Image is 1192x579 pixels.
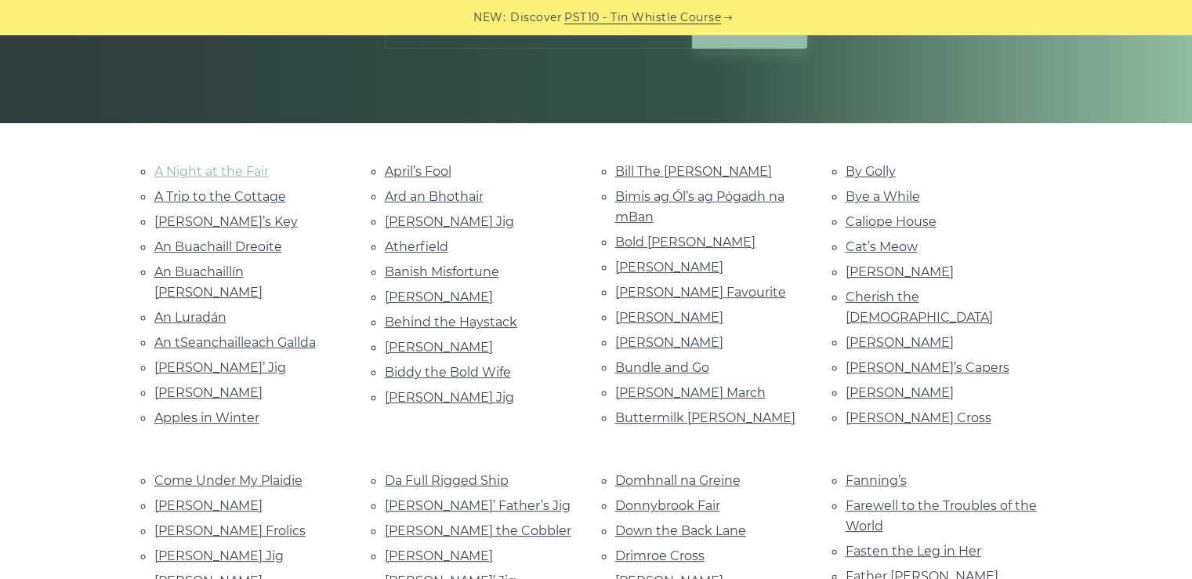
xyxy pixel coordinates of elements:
a: Ard an Bhothair [385,189,484,204]
a: April’s Fool [385,164,451,179]
a: [PERSON_NAME] March [615,385,766,400]
a: An Buachaillín [PERSON_NAME] [154,264,263,300]
a: Donnybrook Fair [615,498,720,513]
a: Buttermilk [PERSON_NAME] [615,410,795,425]
a: [PERSON_NAME] [615,260,723,275]
a: An Luradán [154,310,226,325]
a: Bundle and Go [615,360,709,375]
a: Fasten the Leg in Her [846,544,981,559]
a: By Golly [846,164,896,179]
a: Biddy the Bold Wife [385,365,511,380]
a: [PERSON_NAME] [615,310,723,325]
a: A Night at the Fair [154,164,269,179]
a: Cat’s Meow [846,239,918,254]
a: [PERSON_NAME] [154,498,263,513]
a: [PERSON_NAME] Cross [846,410,991,425]
a: [PERSON_NAME] [385,340,493,355]
a: Domhnall na Greine [615,473,741,488]
a: Bye a While [846,189,920,204]
a: [PERSON_NAME]’ Jig [154,360,286,375]
a: Come Under My Plaidie [154,473,303,488]
span: Discover [510,9,562,27]
a: Bold [PERSON_NAME] [615,235,755,249]
a: Farewell to the Troubles of the World [846,498,1037,533]
a: [PERSON_NAME] [846,264,954,279]
span: NEW: [473,9,505,27]
a: An tSeanchailleach Gallda [154,335,316,350]
a: [PERSON_NAME] Jig [154,548,284,563]
a: An Buachaill Dreoite [154,239,282,254]
a: Caliope House [846,214,937,229]
a: [PERSON_NAME] the Cobbler [385,523,571,538]
a: Fanning’s [846,473,907,488]
a: Bimis ag Ól’s ag Pógadh na mBan [615,189,784,224]
a: [PERSON_NAME]’s Key [154,214,298,229]
a: [PERSON_NAME] Jig [385,214,514,229]
a: [PERSON_NAME] [846,385,954,400]
a: Behind the Haystack [385,315,517,330]
a: Da Full Rigged Ship [385,473,509,488]
a: Banish Misfortune [385,264,499,279]
a: PST10 - Tin Whistle Course [564,9,721,27]
a: [PERSON_NAME]’ Father’s Jig [385,498,571,513]
a: [PERSON_NAME] [385,289,493,304]
a: [PERSON_NAME]’s Capers [846,360,1009,375]
a: [PERSON_NAME] [385,548,493,563]
a: A Trip to the Cottage [154,189,286,204]
a: [PERSON_NAME] [154,385,263,400]
a: [PERSON_NAME] Frolics [154,523,306,538]
a: Down the Back Lane [615,523,746,538]
a: Drimroe Cross [615,548,705,563]
a: Apples in Winter [154,410,259,425]
a: [PERSON_NAME] [846,335,954,350]
a: Atherfield [385,239,448,254]
a: Bill The [PERSON_NAME] [615,164,772,179]
a: [PERSON_NAME] Favourite [615,285,786,300]
a: Cherish the [DEMOGRAPHIC_DATA] [846,289,993,325]
a: [PERSON_NAME] Jig [385,390,514,405]
a: [PERSON_NAME] [615,335,723,350]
